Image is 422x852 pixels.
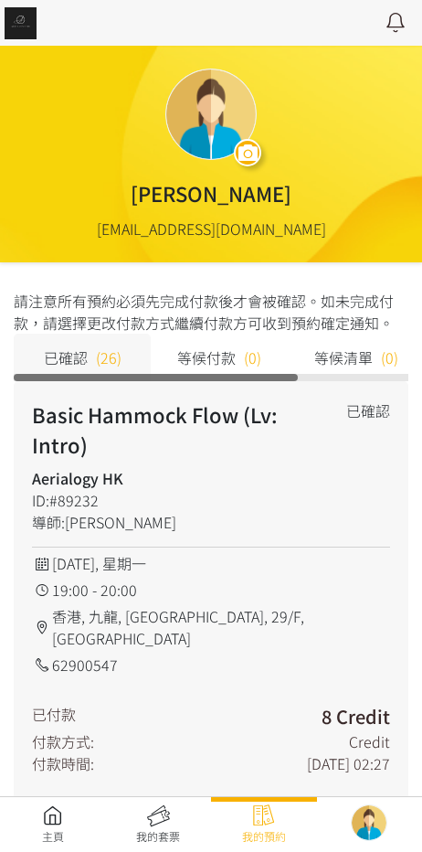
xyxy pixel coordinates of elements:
div: ID:#89232 [32,489,319,511]
span: (0) [244,346,261,368]
div: 19:00 - 20:00 [32,579,390,601]
span: 已確認 [44,346,88,368]
div: [PERSON_NAME] [131,178,291,208]
div: 已確認 [346,399,390,421]
span: 香港, 九龍, [GEOGRAPHIC_DATA], 29/F, [GEOGRAPHIC_DATA] [52,605,390,649]
span: 等候付款 [177,346,236,368]
span: (0) [381,346,398,368]
div: 付款方式: [32,730,94,752]
div: 導師:[PERSON_NAME] [32,511,319,533]
div: Credit [349,730,390,752]
h2: Basic Hammock Flow (Lv: Intro) [32,399,319,460]
span: (26) [96,346,121,368]
span: 等候清單 [314,346,373,368]
div: 付款時間: [32,752,94,774]
h3: 8 Credit [322,703,390,730]
div: [DATE], 星期一 [32,552,390,574]
div: 已付款 [32,703,76,730]
div: [DATE] 02:27 [307,752,390,774]
h4: Aerialogy HK [32,467,319,489]
div: [EMAIL_ADDRESS][DOMAIN_NAME] [97,218,326,240]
